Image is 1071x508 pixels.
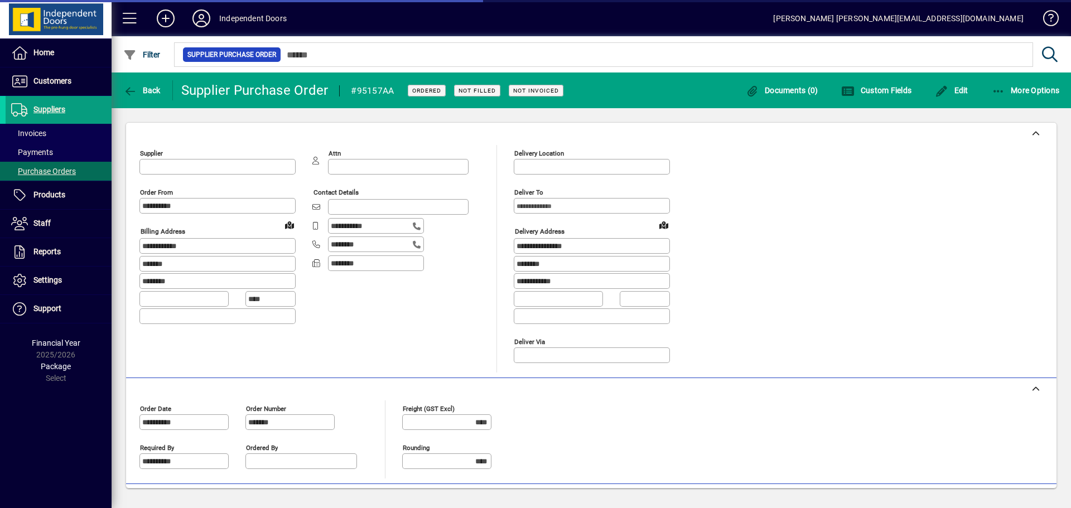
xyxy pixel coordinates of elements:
button: Back [120,80,163,100]
span: Ordered [412,87,441,94]
span: Not Invoiced [513,87,559,94]
span: Financial Year [32,338,80,347]
span: Customers [33,76,71,85]
span: Not Filled [459,87,496,94]
span: Suppliers [33,105,65,114]
mat-label: Attn [329,149,341,157]
mat-label: Freight (GST excl) [403,404,455,412]
mat-label: Required by [140,443,174,451]
button: Documents (0) [743,80,821,100]
button: Custom Fields [838,80,914,100]
div: Independent Doors [219,9,287,27]
span: Support [33,304,61,313]
button: Filter [120,45,163,65]
a: Settings [6,267,112,294]
a: Invoices [6,124,112,143]
span: More Options [992,86,1060,95]
button: Profile [184,8,219,28]
mat-label: Supplier [140,149,163,157]
mat-label: Order from [140,188,173,196]
button: Edit [932,80,971,100]
span: Staff [33,219,51,228]
mat-label: Deliver via [514,337,545,345]
span: Filter [123,50,161,59]
a: View on map [655,216,673,234]
span: Documents (0) [746,86,818,95]
a: Support [6,295,112,323]
span: Custom Fields [841,86,911,95]
a: Customers [6,67,112,95]
span: Home [33,48,54,57]
a: Reports [6,238,112,266]
span: Purchase Orders [11,167,76,176]
app-page-header-button: Back [112,80,173,100]
mat-label: Deliver To [514,188,543,196]
button: Add [148,8,184,28]
mat-label: Rounding [403,443,430,451]
span: Products [33,190,65,199]
mat-label: Order date [140,404,171,412]
span: Payments [11,148,53,157]
div: [PERSON_NAME] [PERSON_NAME][EMAIL_ADDRESS][DOMAIN_NAME] [773,9,1024,27]
mat-label: Ordered by [246,443,278,451]
a: View on map [281,216,298,234]
a: Purchase Orders [6,162,112,181]
a: Products [6,181,112,209]
span: Reports [33,247,61,256]
span: Supplier Purchase Order [187,49,276,60]
span: Edit [935,86,968,95]
a: Payments [6,143,112,162]
mat-label: Delivery Location [514,149,564,157]
button: More Options [989,80,1063,100]
a: Home [6,39,112,67]
span: Invoices [11,129,46,138]
span: Back [123,86,161,95]
a: Knowledge Base [1035,2,1057,38]
span: Package [41,362,71,371]
div: #95157AA [351,82,394,100]
div: Supplier Purchase Order [181,81,329,99]
mat-label: Order number [246,404,286,412]
span: Settings [33,275,62,284]
a: Staff [6,210,112,238]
